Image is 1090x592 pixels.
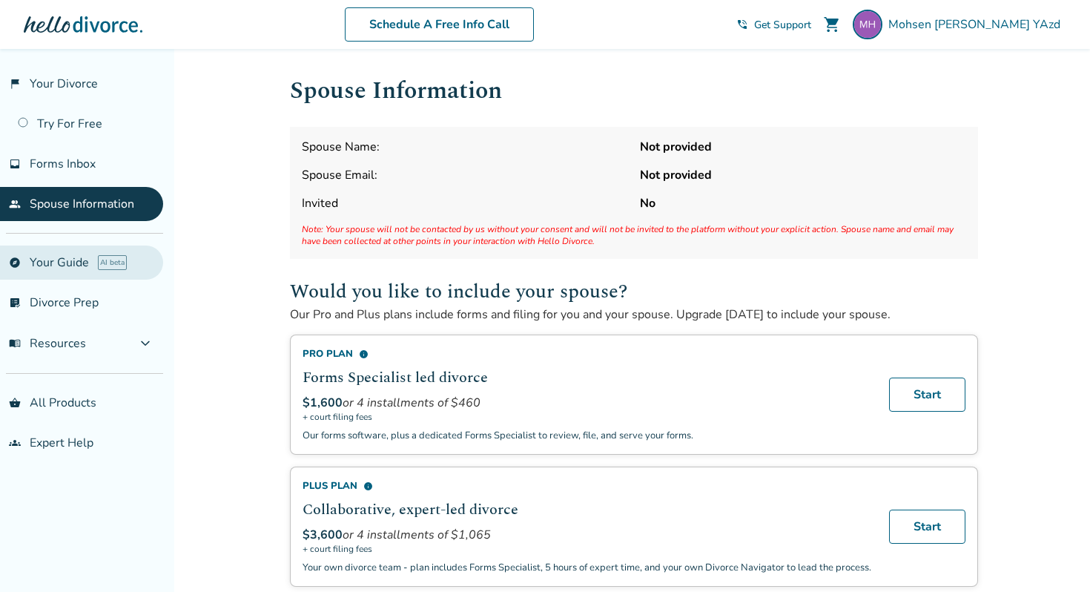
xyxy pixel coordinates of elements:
span: shopping_basket [9,397,21,409]
a: Start [889,510,965,544]
iframe: Chat Widget [1016,521,1090,592]
span: Forms Inbox [30,156,96,172]
span: Spouse Name: [302,139,628,155]
span: info [363,481,373,491]
span: + court filing fees [303,411,871,423]
strong: Not provided [640,167,966,183]
p: Your own divorce team - plan includes Forms Specialist, 5 hours of expert time, and your own Divo... [303,561,871,574]
h2: Collaborative, expert-led divorce [303,499,871,521]
div: Plus Plan [303,479,871,493]
span: Mohsen [PERSON_NAME] YAzd [888,16,1066,33]
span: + court filing fees [303,543,871,555]
span: info [359,349,369,359]
span: expand_more [136,335,154,352]
span: phone_in_talk [736,19,748,30]
span: flag_2 [9,78,21,90]
span: Get Support [754,18,811,32]
a: Start [889,378,965,412]
span: inbox [9,158,21,170]
div: Pro Plan [303,347,871,361]
span: Invited [302,195,628,211]
span: Note: Your spouse will not be contacted by us without your consent and will not be invited to the... [302,223,966,247]
img: mhatami@gmail.com [853,10,882,39]
strong: No [640,195,966,211]
span: people [9,198,21,210]
a: Schedule A Free Info Call [345,7,534,42]
a: phone_in_talkGet Support [736,18,811,32]
span: AI beta [98,255,127,270]
span: groups [9,437,21,449]
h1: Spouse Information [290,73,978,109]
span: $3,600 [303,527,343,543]
span: Spouse Email: [302,167,628,183]
strong: Not provided [640,139,966,155]
span: list_alt_check [9,297,21,309]
span: explore [9,257,21,269]
p: Our Pro and Plus plans include forms and filing for you and your spouse. Upgrade [DATE] to includ... [290,306,978,323]
span: Resources [9,335,86,352]
div: or 4 installments of $1,065 [303,527,871,543]
h2: Would you like to include your spouse? [290,277,978,306]
span: $1,600 [303,395,343,411]
p: Our forms software, plus a dedicated Forms Specialist to review, file, and serve your forms. [303,429,871,442]
span: shopping_cart [823,16,841,33]
span: menu_book [9,338,21,349]
div: or 4 installments of $460 [303,395,871,411]
h2: Forms Specialist led divorce [303,366,871,389]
